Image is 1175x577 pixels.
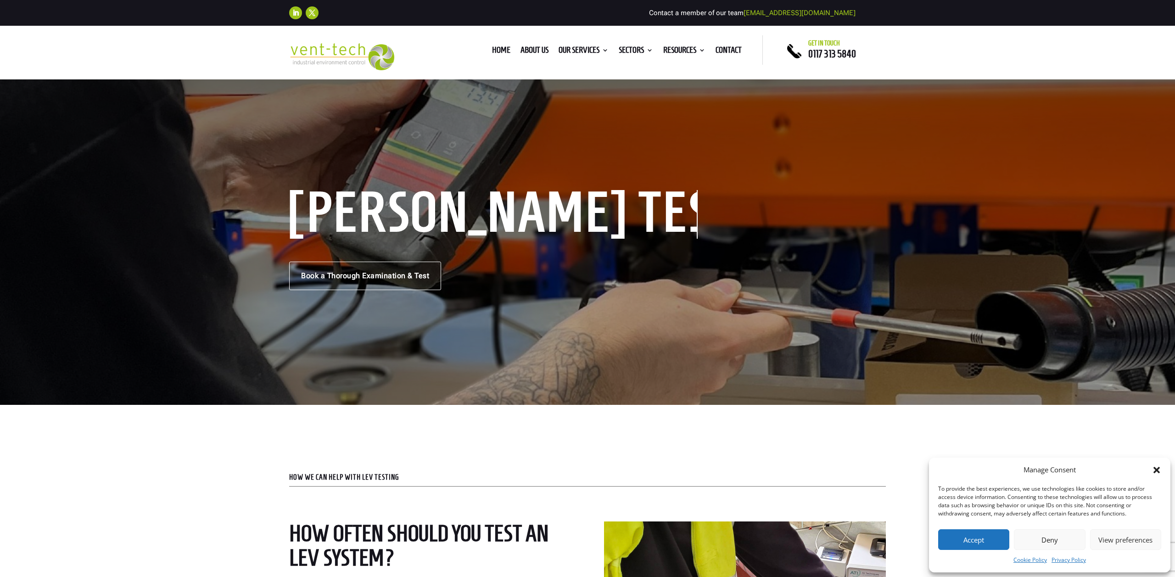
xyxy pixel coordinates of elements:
div: Close dialog [1152,465,1161,475]
a: Home [492,47,510,57]
a: 0117 313 5840 [808,48,856,59]
a: Privacy Policy [1052,555,1086,566]
button: Deny [1014,529,1085,550]
button: View preferences [1090,529,1161,550]
a: Follow on X [306,6,319,19]
a: Book a Thorough Examination & Test [289,262,441,290]
a: Contact [716,47,742,57]
div: Manage Consent [1024,465,1076,476]
span: Contact a member of our team [649,9,856,17]
a: Sectors [619,47,653,57]
div: To provide the best experiences, we use technologies like cookies to store and/or access device i... [938,485,1160,518]
a: Our Services [559,47,609,57]
img: 2023-09-27T08_35_16.549ZVENT-TECH---Clear-background [289,43,394,70]
h2: How Often Should You Test an LEV System? [289,521,571,574]
a: About us [520,47,548,57]
p: HOW WE CAN HELP WITH LEV TESTING [289,474,886,481]
a: [EMAIL_ADDRESS][DOMAIN_NAME] [744,9,856,17]
a: Resources [663,47,705,57]
a: Cookie Policy [1013,555,1047,566]
span: Get in touch [808,39,840,47]
a: Follow on LinkedIn [289,6,302,19]
h1: [PERSON_NAME] Testing [289,190,698,239]
button: Accept [938,529,1009,550]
